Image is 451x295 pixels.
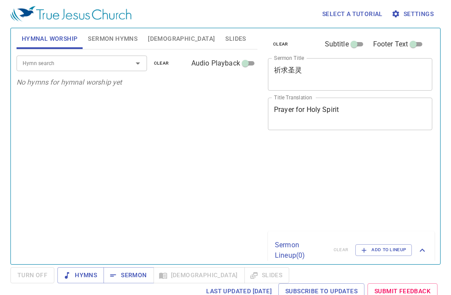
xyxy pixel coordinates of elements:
span: clear [273,40,288,48]
button: Sermon [104,267,154,283]
button: Select a tutorial [319,6,386,22]
button: Settings [390,6,437,22]
textarea: 祈求圣灵 [274,66,426,82]
textarea: Prayer for Holy Spirit [274,105,426,122]
span: Select a tutorial [322,9,383,20]
span: Footer Text [373,39,408,49]
div: Sermon Lineup(0)clearAdd to Lineup [268,231,434,269]
button: Add to Lineup [355,244,412,256]
span: clear [154,59,169,67]
span: [DEMOGRAPHIC_DATA] [148,33,215,44]
button: Open [132,57,144,69]
span: Slides [225,33,246,44]
span: Subtitle [325,39,349,49]
button: clear [268,39,294,49]
p: Sermon Lineup ( 0 ) [275,240,327,261]
span: Settings [393,9,434,20]
img: True Jesus Church [10,6,131,22]
span: Audio Playback [191,58,240,69]
span: Hymns [64,270,97,281]
span: Add to Lineup [361,246,406,254]
i: No hymns for hymnal worship yet [17,78,122,86]
span: Hymnal Worship [22,33,78,44]
span: Sermon [110,270,147,281]
button: Hymns [57,267,104,283]
span: Sermon Hymns [88,33,137,44]
iframe: from-child [264,139,401,228]
button: clear [149,58,174,69]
